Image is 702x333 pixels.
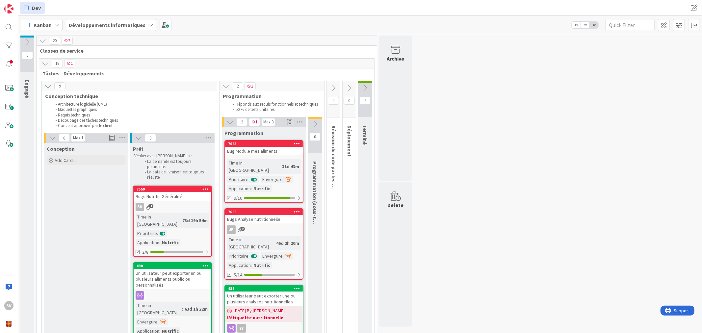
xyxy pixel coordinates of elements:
[283,176,284,183] span: :
[228,141,303,146] div: 7665
[52,123,210,128] li: Concept approuvé par le client
[234,307,288,314] span: [DATE] By [PERSON_NAME]...
[387,55,404,63] div: Archive
[572,22,581,28] span: 1x
[227,159,279,174] div: Time in [GEOGRAPHIC_DATA]
[158,318,159,325] span: :
[225,225,303,234] div: JP
[13,1,29,9] span: Support
[54,82,65,90] span: 9
[137,264,211,268] div: 490
[232,82,243,90] span: 2
[133,145,143,152] span: Prêt
[142,249,148,256] span: 2/8
[245,82,256,90] span: 1
[4,320,13,329] img: avatar
[274,240,301,247] div: 46d 2h 20m
[225,147,303,155] div: Bug Module mes aliments
[263,120,273,124] div: Max 3
[280,163,301,170] div: 31d 43m
[234,271,242,278] span: 5/14
[362,125,368,145] span: Terminé
[42,70,366,77] span: Tâches - Développements
[227,225,236,234] div: JP
[136,213,180,228] div: Time in [GEOGRAPHIC_DATA]
[137,187,211,192] div: 7559
[136,302,182,316] div: Time in [GEOGRAPHIC_DATA]
[180,217,181,224] span: :
[134,263,211,289] div: 490Un utilisateur peut exporter un ou plusieurs aliments public ou personnalisés
[388,201,404,209] div: Delete
[73,136,83,140] div: Max 1
[160,239,180,246] div: Nutrific
[225,286,303,292] div: 488
[32,4,41,12] span: Dev
[279,163,280,170] span: :
[249,118,260,126] span: 1
[225,209,303,223] div: 7668Bugs Analyse nutritionnelle
[141,159,211,170] li: La demande est toujours pertinente.
[229,107,321,112] li: 50 % de tests unitaires
[62,37,73,45] span: 2
[224,130,263,136] span: Programmation
[283,252,284,260] span: :
[134,186,211,192] div: 7559
[225,324,303,333] div: YY
[34,21,52,29] span: Kanban
[359,97,371,105] span: 7
[251,262,252,269] span: :
[237,324,246,333] div: YY
[227,262,251,269] div: Application
[261,252,283,260] div: Envergure
[227,252,248,260] div: Prioritaire
[136,203,144,211] div: SV
[223,93,316,99] span: Programmation
[145,134,156,142] span: 9
[49,37,60,45] span: 20
[228,210,303,214] div: 7668
[312,161,318,235] span: Programmation (sous-tâches)
[157,230,158,237] span: :
[248,252,249,260] span: :
[225,141,303,147] div: 7665
[40,47,369,54] span: Classes de service
[24,80,31,98] span: Engagé
[225,141,303,155] div: 7665Bug Module mes aliments
[134,269,211,289] div: Un utilisateur peut exporter un ou plusieurs aliments public ou personnalisés
[252,262,272,269] div: Nutrific
[22,51,33,59] span: 0
[136,230,157,237] div: Prioritaire
[55,157,76,163] span: Add Card...
[52,118,210,123] li: Découpage des tâches techniques
[224,140,303,203] a: 7665Bug Module mes alimentsTime in [GEOGRAPHIC_DATA]:31d 43mPrioritaire:Envergure:Application:Nut...
[134,153,211,159] p: Vérifier avec [PERSON_NAME] si :
[605,19,655,31] input: Quick Filter...
[52,107,210,112] li: Maquettes graphiques
[52,113,210,118] li: Requis techniques
[224,208,303,280] a: 7668Bugs Analyse nutritionnelleJPTime in [GEOGRAPHIC_DATA]:46d 2h 20mPrioritaire:Envergure:Applic...
[236,118,247,126] span: 2
[52,102,210,107] li: Architecture logicielle (UML)
[134,203,211,211] div: SV
[227,314,301,321] b: L'étiquette nutritionnelle
[273,240,274,247] span: :
[328,97,339,105] span: 0
[241,227,245,231] span: 2
[47,145,75,152] span: Conception
[134,263,211,269] div: 490
[589,22,598,28] span: 3x
[141,169,211,180] li: La date de livraison est toujours réaliste
[20,2,45,14] a: Dev
[149,204,153,208] span: 1
[45,93,209,99] span: Conception technique
[227,176,248,183] div: Prioritaire
[346,125,353,157] span: Déploiement
[225,286,303,306] div: 488Un utilisateur peut exporter une ou plusieurs analyses nutritionnelles
[4,4,13,13] img: Visit kanbanzone.com
[225,209,303,215] div: 7668
[227,236,273,250] div: Time in [GEOGRAPHIC_DATA]
[234,195,242,202] span: 9/10
[309,133,321,141] span: 0
[248,176,249,183] span: :
[159,239,160,246] span: :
